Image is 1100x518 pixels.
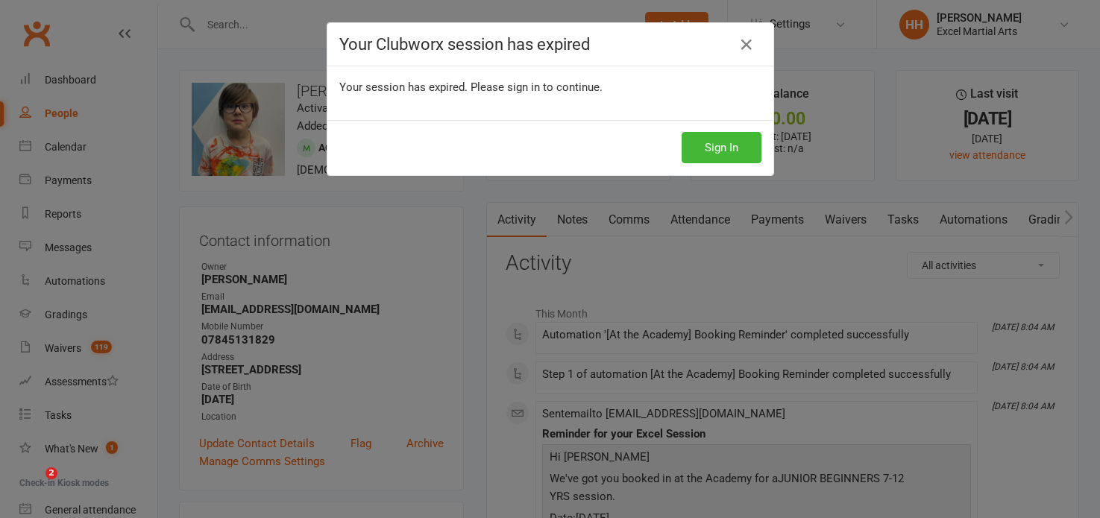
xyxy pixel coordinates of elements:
h4: Your Clubworx session has expired [339,35,761,54]
iframe: Intercom live chat [15,467,51,503]
button: Sign In [682,132,761,163]
span: Your session has expired. Please sign in to continue. [339,80,603,94]
span: 2 [45,467,57,479]
a: Close [735,33,758,57]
